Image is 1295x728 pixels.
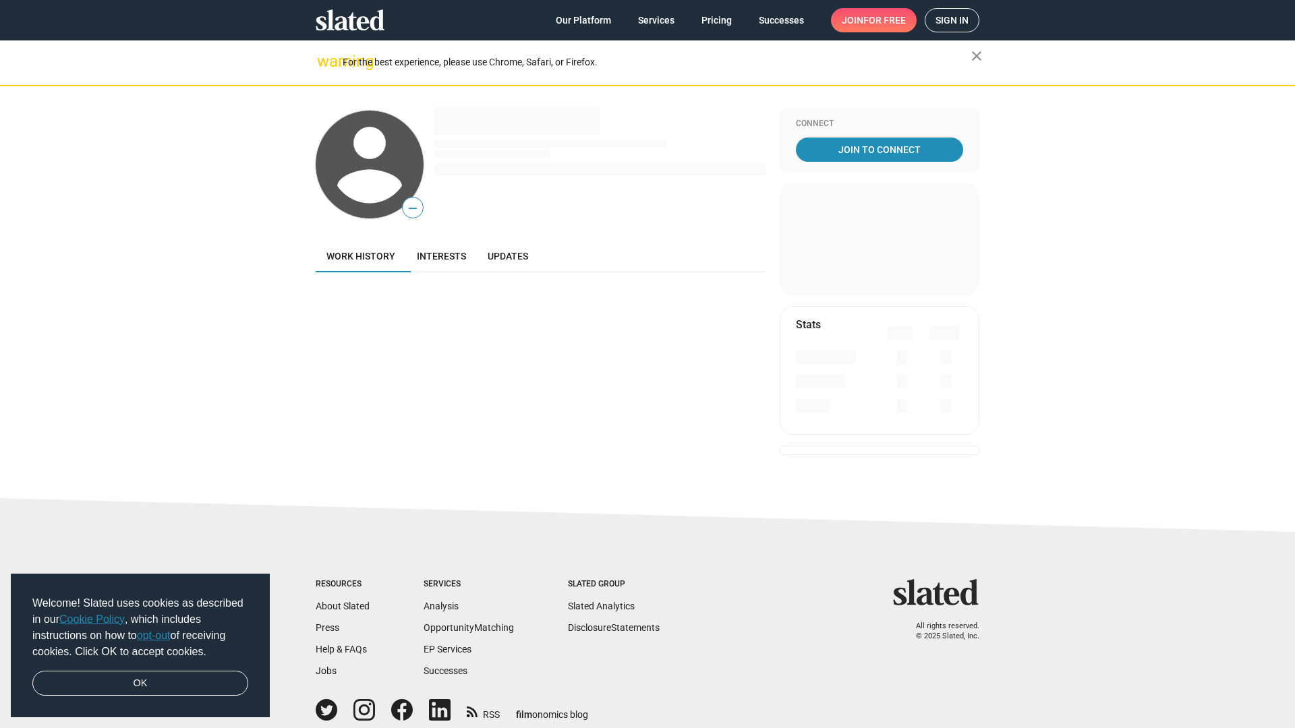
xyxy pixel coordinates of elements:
[796,119,963,129] div: Connect
[691,8,743,32] a: Pricing
[424,579,514,590] div: Services
[316,240,406,272] a: Work history
[568,579,660,590] div: Slated Group
[627,8,685,32] a: Services
[796,138,963,162] a: Join To Connect
[424,601,459,611] a: Analysis
[32,671,248,696] a: dismiss cookie message
[545,8,622,32] a: Our Platform
[568,622,660,633] a: DisclosureStatements
[516,709,532,720] span: film
[32,595,248,660] span: Welcome! Slated uses cookies as described in our , which includes instructions on how to of recei...
[759,8,804,32] span: Successes
[316,601,370,611] a: About Slated
[638,8,674,32] span: Services
[316,644,367,655] a: Help & FAQs
[902,621,979,641] p: All rights reserved. © 2025 Slated, Inc.
[516,698,588,721] a: filmonomics blog
[477,240,539,272] a: Updates
[316,665,337,676] a: Jobs
[11,574,270,718] div: cookieconsent
[796,317,821,332] mat-card-title: Stats
[936,9,969,32] span: Sign in
[488,251,528,262] span: Updates
[424,665,467,676] a: Successes
[467,700,500,721] a: RSS
[925,8,979,32] a: Sign in
[969,48,985,64] mat-icon: close
[406,240,477,272] a: Interests
[316,622,339,633] a: Press
[863,8,906,32] span: for free
[701,8,732,32] span: Pricing
[831,8,917,32] a: Joinfor free
[556,8,611,32] span: Our Platform
[748,8,815,32] a: Successes
[403,200,423,217] span: —
[568,601,635,611] a: Slated Analytics
[59,613,125,625] a: Cookie Policy
[424,644,471,655] a: EP Services
[137,630,171,641] a: opt-out
[343,53,971,71] div: For the best experience, please use Chrome, Safari, or Firefox.
[316,579,370,590] div: Resources
[424,622,514,633] a: OpportunityMatching
[317,53,333,69] mat-icon: warning
[326,251,395,262] span: Work history
[842,8,906,32] span: Join
[799,138,960,162] span: Join To Connect
[417,251,466,262] span: Interests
